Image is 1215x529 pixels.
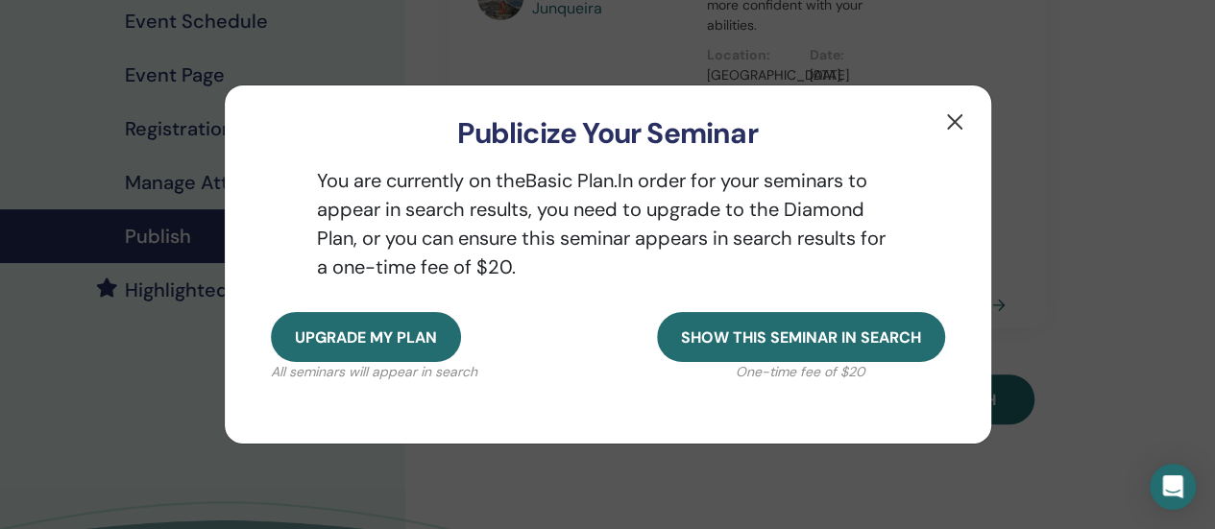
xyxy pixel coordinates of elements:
span: Show this seminar in search [681,327,921,348]
button: Upgrade my plan [271,312,461,362]
h3: Publicize Your Seminar [255,116,960,151]
p: You are currently on the Basic Plan. In order for your seminars to appear in search results, you ... [271,166,945,281]
button: Show this seminar in search [657,312,945,362]
p: One-time fee of $20 [657,362,945,382]
p: All seminars will appear in search [271,362,477,382]
span: Upgrade my plan [295,327,437,348]
div: Open Intercom Messenger [1150,464,1196,510]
